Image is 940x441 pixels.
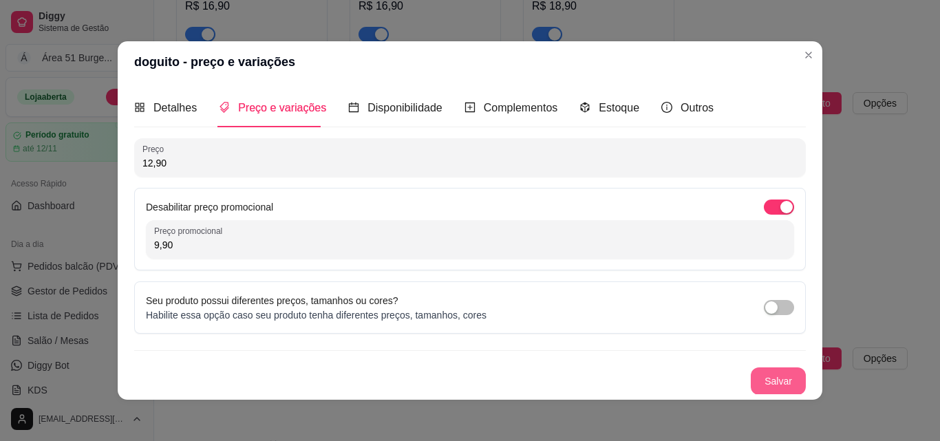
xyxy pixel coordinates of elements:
span: Preço e variações [238,102,326,114]
span: Disponibilidade [367,102,442,114]
span: Detalhes [153,102,197,114]
span: Outros [681,102,714,114]
button: Close [798,44,820,66]
label: Desabilitar preço promocional [146,202,273,213]
span: tags [219,102,230,113]
span: appstore [134,102,145,113]
span: code-sandbox [579,102,590,113]
span: Complementos [484,102,558,114]
span: Estoque [599,102,639,114]
label: Seu produto possui diferentes preços, tamanhos ou cores? [146,295,398,306]
span: calendar [348,102,359,113]
p: Habilite essa opção caso seu produto tenha diferentes preços, tamanhos, cores [146,308,487,322]
span: plus-square [464,102,476,113]
label: Preço [142,143,169,155]
label: Preço promocional [154,225,227,237]
input: Preço promocional [154,238,786,252]
input: Preço [142,156,798,170]
header: doguito - preço e variações [118,41,822,83]
button: Salvar [751,367,806,395]
span: info-circle [661,102,672,113]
